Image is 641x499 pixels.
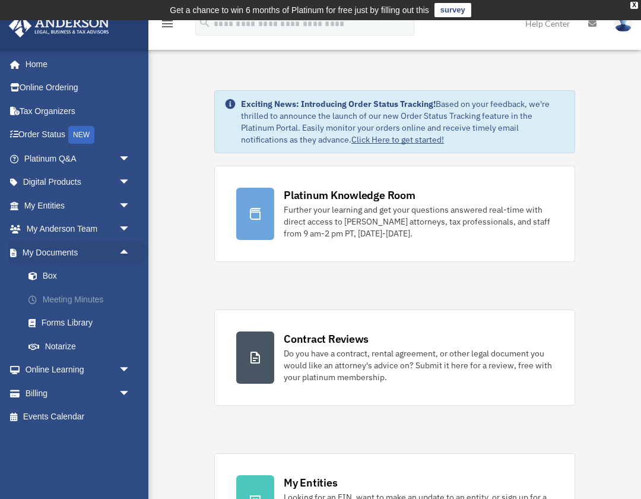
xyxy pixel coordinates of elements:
[284,348,553,383] div: Do you have a contract, rental agreement, or other legal document you would like an attorney's ad...
[17,264,148,288] a: Box
[8,170,148,194] a: Digital Productsarrow_drop_down
[8,405,148,429] a: Events Calendar
[614,15,632,32] img: User Pic
[17,311,148,335] a: Forms Library
[8,381,148,405] a: Billingarrow_drop_down
[8,194,148,217] a: My Entitiesarrow_drop_down
[284,331,369,346] div: Contract Reviews
[17,288,148,311] a: Meeting Minutes
[160,17,174,31] i: menu
[214,166,575,262] a: Platinum Knowledge Room Further your learning and get your questions answered real-time with dire...
[198,16,211,29] i: search
[8,123,148,147] a: Order StatusNEW
[8,241,148,264] a: My Documentsarrow_drop_up
[170,3,429,17] div: Get a chance to win 6 months of Platinum for free just by filling out this
[284,188,415,203] div: Platinum Knowledge Room
[5,14,113,37] img: Anderson Advisors Platinum Portal
[8,217,148,241] a: My Anderson Teamarrow_drop_down
[241,99,436,109] strong: Exciting News: Introducing Order Status Tracking!
[351,134,444,145] a: Click Here to get started!
[284,204,553,239] div: Further your learning and get your questions answered real-time with direct access to [PERSON_NAM...
[119,241,142,265] span: arrow_drop_up
[8,358,148,382] a: Online Learningarrow_drop_down
[8,147,148,170] a: Platinum Q&Aarrow_drop_down
[119,381,142,406] span: arrow_drop_down
[119,194,142,218] span: arrow_drop_down
[8,52,142,76] a: Home
[630,2,638,9] div: close
[214,309,575,406] a: Contract Reviews Do you have a contract, rental agreement, or other legal document you would like...
[119,170,142,195] span: arrow_drop_down
[8,99,148,123] a: Tax Organizers
[119,147,142,171] span: arrow_drop_down
[434,3,471,17] a: survey
[160,21,174,31] a: menu
[241,98,565,146] div: Based on your feedback, we're thrilled to announce the launch of our new Order Status Tracking fe...
[284,475,337,490] div: My Entities
[119,217,142,242] span: arrow_drop_down
[68,126,94,144] div: NEW
[119,358,142,383] span: arrow_drop_down
[8,76,148,100] a: Online Ordering
[17,334,148,358] a: Notarize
